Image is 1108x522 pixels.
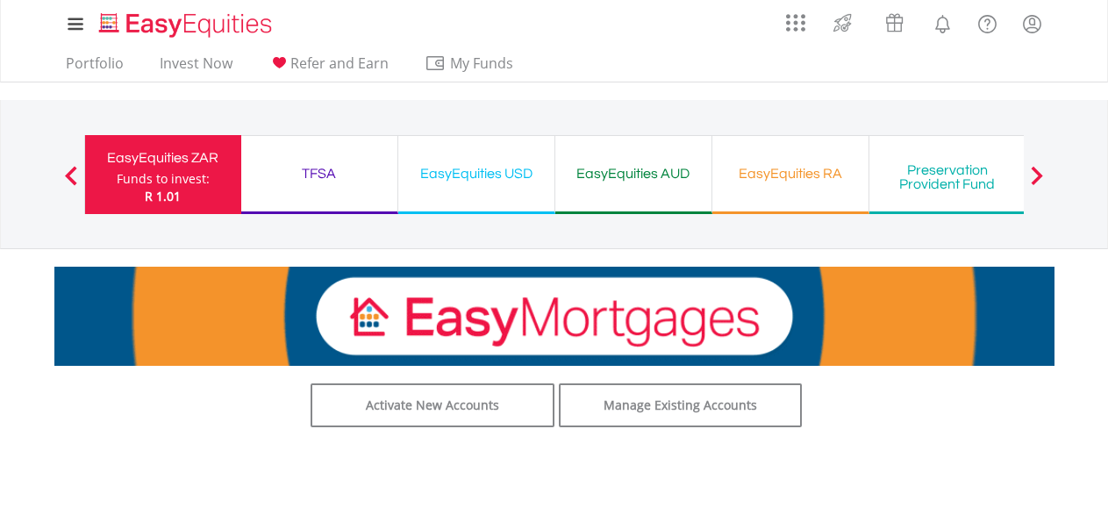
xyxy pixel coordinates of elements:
div: Preservation Provident Fund [880,163,1015,191]
div: EasyEquities ZAR [96,146,231,170]
a: FAQ's and Support [965,4,1010,39]
a: Notifications [920,4,965,39]
button: Previous [54,175,89,192]
a: Activate New Accounts [311,383,554,427]
div: Funds to invest: [117,170,210,188]
a: AppsGrid [775,4,817,32]
img: grid-menu-icon.svg [786,13,805,32]
img: thrive-v2.svg [828,9,857,37]
a: My Profile [1010,4,1054,43]
div: EasyEquities USD [409,161,544,186]
div: EasyEquities AUD [566,161,701,186]
a: Home page [92,4,279,39]
a: Manage Existing Accounts [559,383,803,427]
span: My Funds [425,52,540,75]
a: Portfolio [59,54,131,82]
a: Invest Now [153,54,239,82]
div: TFSA [252,161,387,186]
img: vouchers-v2.svg [880,9,909,37]
img: EasyEquities_Logo.png [96,11,279,39]
span: Refer and Earn [290,54,389,73]
img: EasyMortage Promotion Banner [54,267,1054,366]
button: Next [1019,175,1054,192]
span: R 1.01 [145,188,181,204]
a: Vouchers [869,4,920,37]
a: Refer and Earn [261,54,396,82]
div: EasyEquities RA [723,161,858,186]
